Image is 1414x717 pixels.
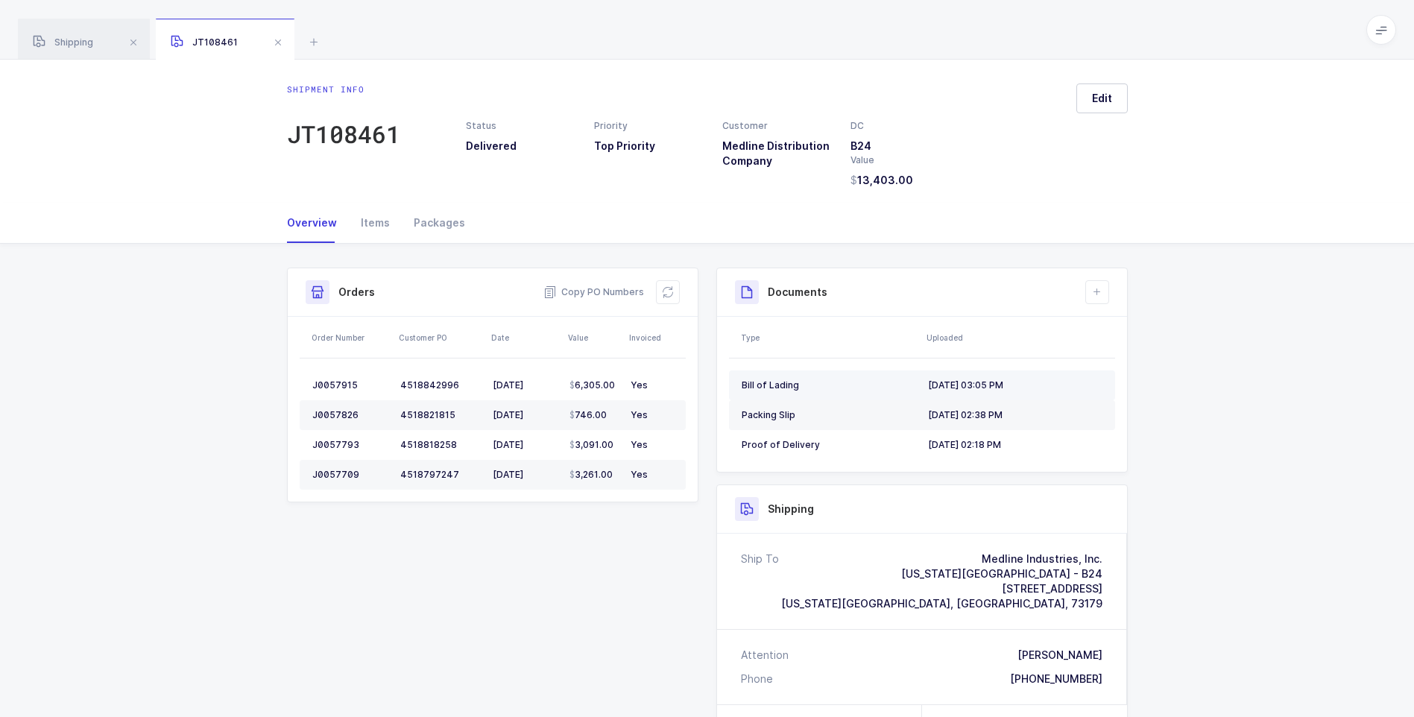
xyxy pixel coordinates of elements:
[569,409,607,421] span: 746.00
[722,119,833,133] div: Customer
[631,439,648,450] span: Yes
[400,469,481,481] div: 4518797247
[741,648,789,663] div: Attention
[928,439,1102,451] div: [DATE] 02:18 PM
[312,409,388,421] div: J0057826
[927,332,1111,344] div: Uploaded
[312,469,388,481] div: J0057709
[850,173,913,188] span: 13,403.00
[569,469,613,481] span: 3,261.00
[1010,672,1102,686] div: [PHONE_NUMBER]
[400,379,481,391] div: 4518842996
[1092,91,1112,106] span: Edit
[1017,648,1102,663] div: [PERSON_NAME]
[768,285,827,300] h3: Documents
[742,409,916,421] div: Packing Slip
[400,409,481,421] div: 4518821815
[493,379,558,391] div: [DATE]
[631,379,648,391] span: Yes
[629,332,681,344] div: Invoiced
[312,439,388,451] div: J0057793
[742,439,916,451] div: Proof of Delivery
[171,37,238,48] span: JT108461
[781,566,1102,581] div: [US_STATE][GEOGRAPHIC_DATA] - B24
[349,203,402,243] div: Items
[466,139,576,154] h3: Delivered
[741,332,918,344] div: Type
[722,139,833,168] h3: Medline Distribution Company
[493,469,558,481] div: [DATE]
[742,379,916,391] div: Bill of Lading
[1076,83,1128,113] button: Edit
[466,119,576,133] div: Status
[402,203,465,243] div: Packages
[493,409,558,421] div: [DATE]
[594,119,704,133] div: Priority
[312,332,390,344] div: Order Number
[569,379,615,391] span: 6,305.00
[850,154,961,167] div: Value
[493,439,558,451] div: [DATE]
[33,37,93,48] span: Shipping
[928,379,1102,391] div: [DATE] 03:05 PM
[850,139,961,154] h3: B24
[338,285,375,300] h3: Orders
[928,409,1102,421] div: [DATE] 02:38 PM
[312,379,388,391] div: J0057915
[631,469,648,480] span: Yes
[287,83,400,95] div: Shipment info
[568,332,620,344] div: Value
[400,439,481,451] div: 4518818258
[768,502,814,517] h3: Shipping
[741,552,779,611] div: Ship To
[781,581,1102,596] div: [STREET_ADDRESS]
[287,203,349,243] div: Overview
[594,139,704,154] h3: Top Priority
[491,332,559,344] div: Date
[569,439,613,451] span: 3,091.00
[399,332,482,344] div: Customer PO
[543,285,644,300] button: Copy PO Numbers
[741,672,773,686] div: Phone
[781,552,1102,566] div: Medline Industries, Inc.
[850,119,961,133] div: DC
[631,409,648,420] span: Yes
[781,597,1102,610] span: [US_STATE][GEOGRAPHIC_DATA], [GEOGRAPHIC_DATA], 73179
